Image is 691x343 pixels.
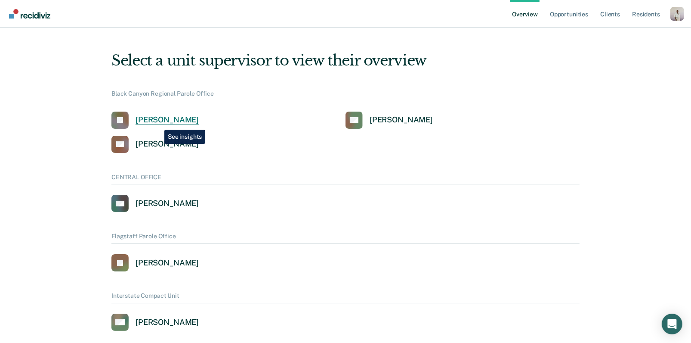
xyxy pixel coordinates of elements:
[345,112,433,129] a: [PERSON_NAME]
[111,292,580,303] div: Interstate Compact Unit
[111,195,199,212] a: [PERSON_NAME]
[662,314,682,334] div: Open Intercom Messenger
[9,9,50,19] img: Recidiviz
[111,90,580,101] div: Black Canyon Regional Parole Office
[370,115,433,125] div: [PERSON_NAME]
[111,112,199,129] a: [PERSON_NAME]
[111,52,580,69] div: Select a unit supervisor to view their overview
[136,115,199,125] div: [PERSON_NAME]
[136,258,199,268] div: [PERSON_NAME]
[111,314,199,331] a: [PERSON_NAME]
[670,7,684,21] button: Profile dropdown button
[136,139,199,149] div: [PERSON_NAME]
[111,254,199,271] a: [PERSON_NAME]
[136,318,199,327] div: [PERSON_NAME]
[111,136,199,153] a: [PERSON_NAME]
[136,199,199,209] div: [PERSON_NAME]
[111,233,580,244] div: Flagstaff Parole Office
[111,174,580,185] div: CENTRAL OFFICE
